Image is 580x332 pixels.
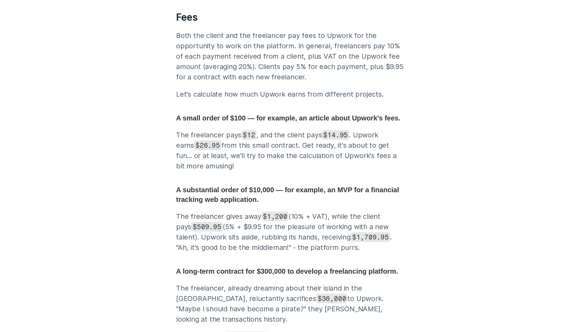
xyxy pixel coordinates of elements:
code: $509.95 [191,222,223,232]
code: $12 [241,130,256,140]
p: Let's calculate how much Upwork earns from different projects. [176,89,404,99]
p: The freelancer gives away (10% + VAT), while the client pays (5% + $9.95 for the pleasure of work... [176,211,404,253]
h3: Fees [176,12,404,23]
code: $1,709.95 [351,232,390,242]
code: $1,200 [261,212,289,221]
p: The freelancer, already dreaming about their island in the [GEOGRAPHIC_DATA], reluctantly sacrifi... [176,283,404,324]
p: Both the client and the freelancer pay fees to Upwork for the opportunity to work on the platform... [176,30,404,82]
code: $14.95 [322,130,349,140]
p: The freelancer pays , and the client pays . Upwork earns from this small contract. Get ready, it'... [176,130,404,171]
h5: A long-term contract for $300,000 to develop a freelancing platform. [176,266,404,276]
h5: A substantial order of $10,000 — for example, an MVP for a financial tracking web application. [176,185,404,204]
code: $26.95 [194,140,221,150]
h5: A small order of $100 — for example, an article about Upwork's fees. [176,113,404,123]
code: $36,000 [316,294,348,303]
